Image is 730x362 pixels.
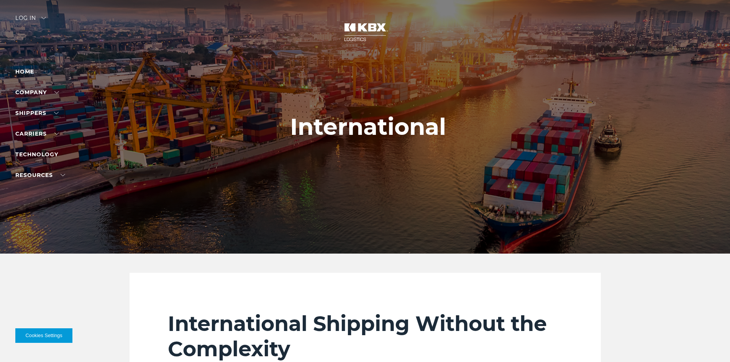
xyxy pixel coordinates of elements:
[15,110,59,116] a: SHIPPERS
[41,17,46,19] img: arrow
[290,114,446,140] h1: International
[15,328,72,343] button: Cookies Settings
[15,130,59,137] a: Carriers
[15,15,46,26] div: Log in
[15,68,34,75] a: Home
[15,172,65,179] a: RESOURCES
[336,15,394,49] img: kbx logo
[15,89,59,96] a: Company
[15,151,58,158] a: Technology
[168,311,563,362] h2: International Shipping Without the Complexity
